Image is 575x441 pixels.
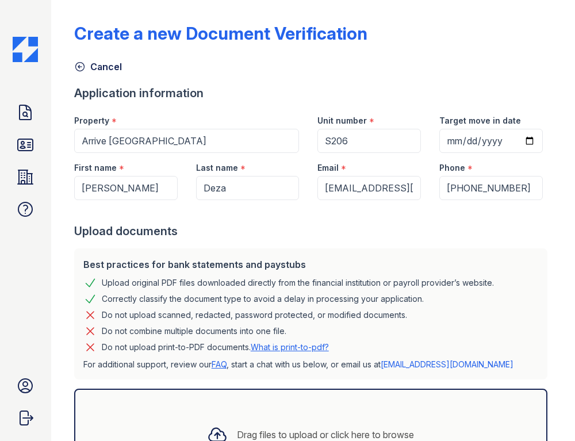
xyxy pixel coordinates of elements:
[74,23,367,44] div: Create a new Document Verification
[102,292,424,306] div: Correctly classify the document type to avoid a delay in processing your application.
[102,342,329,353] p: Do not upload print-to-PDF documents.
[74,223,552,239] div: Upload documents
[439,115,521,126] label: Target move in date
[251,342,329,352] a: What is print-to-pdf?
[439,162,465,174] label: Phone
[317,162,339,174] label: Email
[102,308,407,322] div: Do not upload scanned, redacted, password protected, or modified documents.
[102,276,494,290] div: Upload original PDF files downloaded directly from the financial institution or payroll provider’...
[196,162,238,174] label: Last name
[74,115,109,126] label: Property
[212,359,227,369] a: FAQ
[83,258,538,271] div: Best practices for bank statements and paystubs
[13,37,38,62] img: CE_Icon_Blue-c292c112584629df590d857e76928e9f676e5b41ef8f769ba2f05ee15b207248.png
[74,60,122,74] a: Cancel
[74,85,552,101] div: Application information
[74,162,117,174] label: First name
[102,324,286,338] div: Do not combine multiple documents into one file.
[381,359,513,369] a: [EMAIL_ADDRESS][DOMAIN_NAME]
[317,115,367,126] label: Unit number
[83,359,538,370] p: For additional support, review our , start a chat with us below, or email us at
